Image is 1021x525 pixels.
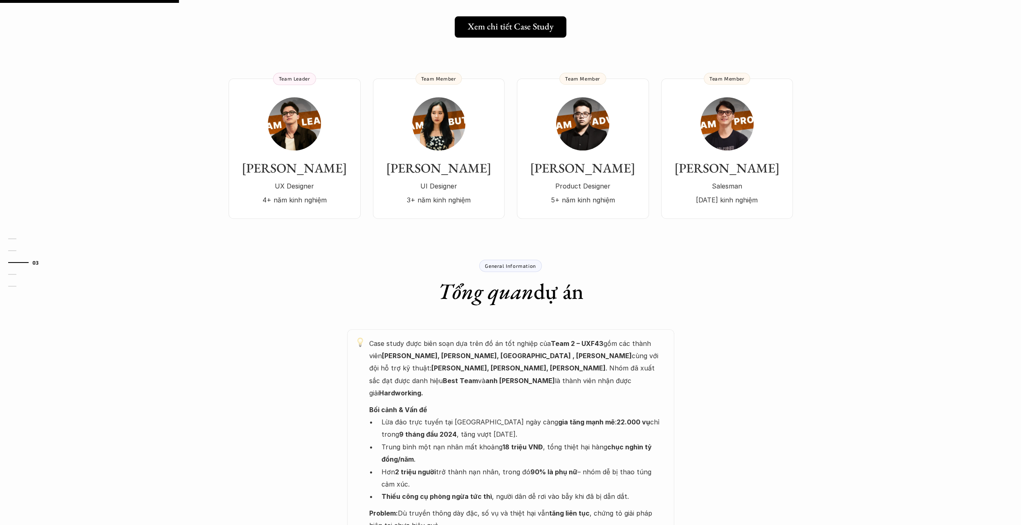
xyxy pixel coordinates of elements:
strong: 22.000 vụ [617,418,650,426]
a: [PERSON_NAME]Salesman[DATE] kinh nghiệmTeam Member [661,79,793,219]
p: Team Member [565,76,600,81]
h3: [PERSON_NAME] [381,160,496,176]
strong: Hardworking. [379,389,423,397]
p: [DATE] kinh nghiệm [669,194,785,206]
strong: 2 triệu người [395,468,436,476]
strong: [PERSON_NAME], [PERSON_NAME], [PERSON_NAME] [431,364,606,372]
p: UI Designer [381,180,496,192]
strong: anh [PERSON_NAME] [485,377,555,385]
strong: Team 2 – UXF43 [551,339,604,348]
strong: Bối cảnh & Vấn đề [369,406,427,414]
p: Product Designer [525,180,641,192]
p: Lừa đảo trực tuyến tại [GEOGRAPHIC_DATA] ngày càng : chỉ trong , tăng vượt [DATE]. [381,416,666,441]
p: Case study được biên soạn dựa trên đồ án tốt nghiệp của gồm các thành viên cùng với đội hỗ trợ kỹ... [369,337,666,399]
strong: Best Team [443,377,478,385]
h3: [PERSON_NAME] [669,160,785,176]
h5: Xem chi tiết Case Study [468,21,554,32]
p: Trung bình một nạn nhân mất khoảng , tổng thiệt hại hàng . [381,441,666,466]
a: Xem chi tiết Case Study [455,16,566,38]
strong: tăng liên tục [549,509,590,517]
strong: 9 tháng đầu 2024 [399,430,457,438]
p: 3+ năm kinh nghiệm [381,194,496,206]
a: 03 [8,258,47,267]
p: Team Member [421,76,456,81]
h3: [PERSON_NAME] [525,160,641,176]
p: Hơn trở thành nạn nhân, trong đó – nhóm dễ bị thao túng cảm xúc. [381,466,666,491]
p: Team Leader [279,76,310,81]
p: , người dân dễ rơi vào bẫy khi đã bị dẫn dắt. [381,490,666,503]
strong: gia tăng mạnh mẽ [558,418,615,426]
h3: [PERSON_NAME] [237,160,352,176]
p: 5+ năm kinh nghiệm [525,194,641,206]
em: Tổng quan [438,277,534,305]
p: UX Designer [237,180,352,192]
a: [PERSON_NAME]Product Designer5+ năm kinh nghiệmTeam Member [517,79,649,219]
strong: [PERSON_NAME], [PERSON_NAME], [GEOGRAPHIC_DATA] , [PERSON_NAME] [382,352,632,360]
h1: dự án [438,278,583,305]
p: Team Member [709,76,745,81]
a: [PERSON_NAME]UI Designer3+ năm kinh nghiệmTeam Member [373,79,505,219]
p: 4+ năm kinh nghiệm [237,194,352,206]
strong: 03 [32,260,39,265]
a: [PERSON_NAME]UX Designer4+ năm kinh nghiệmTeam Leader [229,79,361,219]
strong: 90% là phụ nữ [530,468,577,476]
strong: 18 triệu VNĐ [503,443,543,451]
strong: Thiếu công cụ phòng ngừa tức thì [381,492,492,500]
p: Salesman [669,180,785,192]
p: General Information [485,263,536,269]
strong: Problem: [369,509,398,517]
